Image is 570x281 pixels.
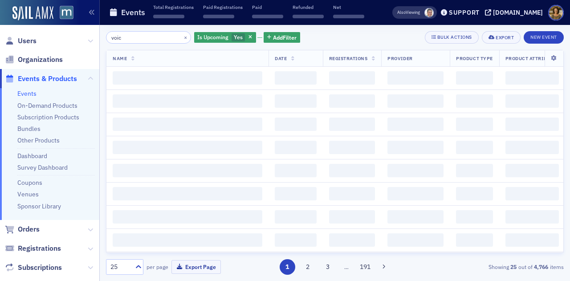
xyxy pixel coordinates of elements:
[387,164,444,177] span: ‌
[5,36,37,46] a: Users
[329,233,375,247] span: ‌
[505,118,559,131] span: ‌
[387,141,444,154] span: ‌
[252,4,283,10] p: Paid
[280,259,295,275] button: 1
[417,263,564,271] div: Showing out of items
[505,94,559,108] span: ‌
[424,8,434,17] span: Brody Bond
[113,118,262,131] span: ‌
[496,35,514,40] div: Export
[425,31,479,44] button: Bulk Actions
[203,15,234,18] span: ‌
[548,5,564,20] span: Profile
[153,15,184,18] span: ‌
[493,8,543,16] div: [DOMAIN_NAME]
[329,141,375,154] span: ‌
[275,210,317,224] span: ‌
[18,224,40,234] span: Orders
[293,4,324,10] p: Refunded
[17,152,47,160] a: Dashboard
[485,9,546,16] button: [DOMAIN_NAME]
[121,7,145,18] h1: Events
[5,263,62,273] a: Subscriptions
[17,102,77,110] a: On-Demand Products
[387,94,444,108] span: ‌
[273,33,297,41] span: Add Filter
[397,9,420,16] span: Viewing
[17,202,61,210] a: Sponsor Library
[197,33,228,41] span: Is Upcoming
[275,233,317,247] span: ‌
[333,15,364,18] span: ‌
[113,94,262,108] span: ‌
[524,31,564,44] button: New Event
[264,32,300,43] button: AddFilter
[275,118,317,131] span: ‌
[18,36,37,46] span: Users
[505,164,559,177] span: ‌
[505,141,559,154] span: ‌
[293,15,324,18] span: ‌
[505,71,559,85] span: ‌
[329,118,375,131] span: ‌
[275,164,317,177] span: ‌
[387,233,444,247] span: ‌
[171,260,221,274] button: Export Page
[524,33,564,41] a: New Event
[482,31,521,44] button: Export
[329,210,375,224] span: ‌
[106,31,191,44] input: Search…
[17,125,41,133] a: Bundles
[275,55,287,61] span: Date
[203,4,243,10] p: Paid Registrations
[275,141,317,154] span: ‌
[275,187,317,200] span: ‌
[456,141,493,154] span: ‌
[5,55,63,65] a: Organizations
[320,259,336,275] button: 3
[5,244,61,253] a: Registrations
[456,55,493,61] span: Product Type
[113,210,262,224] span: ‌
[12,6,53,20] img: SailAMX
[17,190,39,198] a: Venues
[18,74,77,84] span: Events & Products
[17,179,42,187] a: Coupons
[509,263,518,271] strong: 25
[333,4,364,10] p: Net
[387,187,444,200] span: ‌
[5,224,40,234] a: Orders
[329,164,375,177] span: ‌
[456,71,493,85] span: ‌
[113,233,262,247] span: ‌
[505,233,559,247] span: ‌
[456,187,493,200] span: ‌
[113,164,262,177] span: ‌
[329,71,375,85] span: ‌
[387,118,444,131] span: ‌
[5,74,77,84] a: Events & Products
[329,94,375,108] span: ‌
[17,90,37,98] a: Events
[358,259,373,275] button: 191
[505,187,559,200] span: ‌
[113,55,127,61] span: Name
[387,55,412,61] span: Provider
[18,244,61,253] span: Registrations
[387,71,444,85] span: ‌
[456,94,493,108] span: ‌
[113,71,262,85] span: ‌
[147,263,168,271] label: per page
[449,8,480,16] div: Support
[275,94,317,108] span: ‌
[60,6,73,20] img: SailAMX
[329,55,368,61] span: Registrations
[194,32,256,43] div: Yes
[505,55,559,61] span: Product Attributes
[18,55,63,65] span: Organizations
[456,233,493,247] span: ‌
[153,4,194,10] p: Total Registrations
[53,6,73,21] a: View Homepage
